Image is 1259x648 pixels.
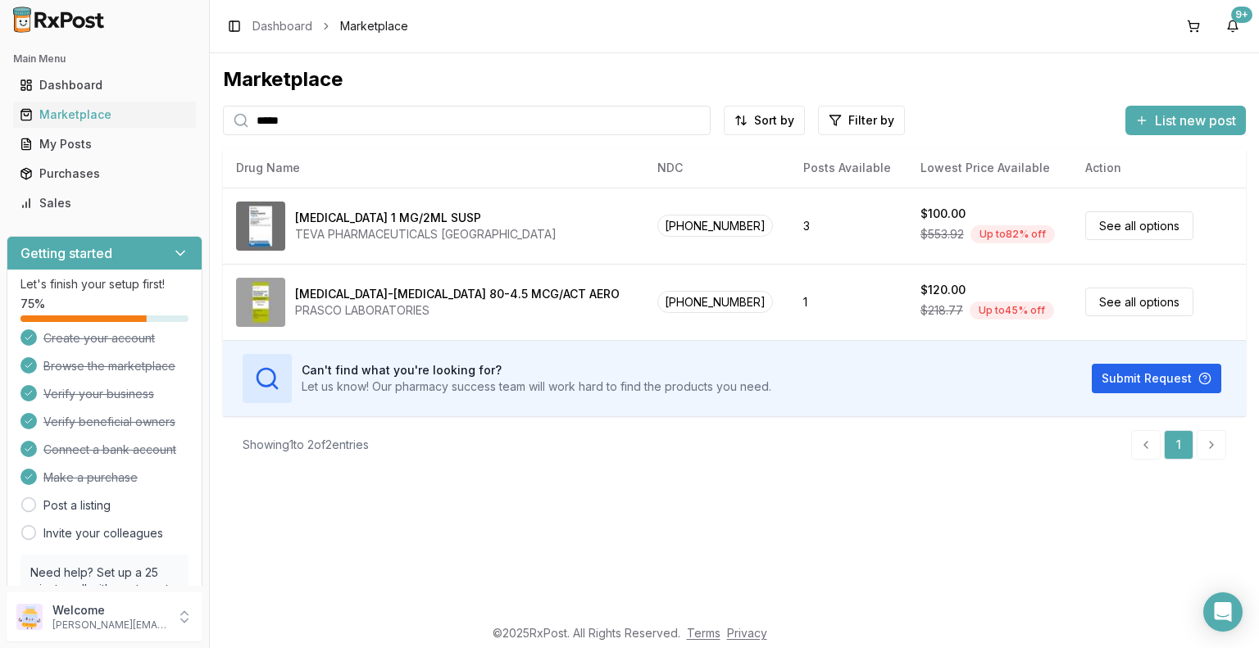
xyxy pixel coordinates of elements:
img: User avatar [16,604,43,630]
span: Filter by [848,112,894,129]
div: Purchases [20,165,189,182]
button: My Posts [7,131,202,157]
div: [MEDICAL_DATA] 1 MG/2ML SUSP [295,210,481,226]
span: [PHONE_NUMBER] [657,291,773,313]
button: Sort by [724,106,805,135]
nav: pagination [1131,430,1226,460]
img: Budesonide-Formoterol Fumarate 80-4.5 MCG/ACT AERO [236,278,285,327]
span: Connect a bank account [43,442,176,458]
span: Create your account [43,330,155,347]
a: Dashboard [252,18,312,34]
button: Filter by [818,106,905,135]
button: Submit Request [1092,364,1221,393]
div: $100.00 [920,206,966,222]
div: Dashboard [20,77,189,93]
span: Browse the marketplace [43,358,175,374]
div: Marketplace [223,66,1246,93]
a: Terms [687,626,720,640]
nav: breadcrumb [252,18,408,34]
button: 9+ [1220,13,1246,39]
div: Up to 45 % off [970,301,1054,319]
h3: Getting started [20,243,112,263]
a: See all options [1085,288,1193,316]
button: Purchases [7,161,202,187]
div: Marketplace [20,106,189,123]
a: Dashboard [13,70,196,100]
span: Make a purchase [43,469,138,486]
h2: Main Menu [13,52,196,66]
a: Post a listing [43,497,111,514]
div: 9+ [1231,7,1252,23]
a: See all options [1085,211,1193,240]
h3: Can't find what you're looking for? [302,362,771,378]
a: My Posts [13,129,196,159]
button: List new post [1125,106,1246,135]
button: Dashboard [7,72,202,98]
th: Posts Available [790,148,907,188]
a: Purchases [13,159,196,188]
span: $218.77 [920,302,963,319]
p: Let us know! Our pharmacy success team will work hard to find the products you need. [302,378,771,395]
span: Verify your business [43,386,154,402]
a: 1 [1164,430,1193,460]
img: Budesonide 1 MG/2ML SUSP [236,202,285,251]
th: Drug Name [223,148,644,188]
span: Marketplace [340,18,408,34]
th: NDC [644,148,790,188]
div: My Posts [20,136,189,152]
a: Invite your colleagues [43,525,163,542]
div: PRASCO LABORATORIES [295,302,620,319]
a: Privacy [727,626,767,640]
div: [MEDICAL_DATA]-[MEDICAL_DATA] 80-4.5 MCG/ACT AERO [295,286,620,302]
p: Let's finish your setup first! [20,276,189,292]
td: 3 [790,188,907,264]
div: $120.00 [920,282,966,298]
p: Need help? Set up a 25 minute call with our team to set up. [30,564,179,614]
button: Sales [7,190,202,216]
span: $553.92 [920,226,964,242]
span: Sort by [754,112,794,129]
span: [PHONE_NUMBER] [657,215,773,237]
th: Lowest Price Available [907,148,1072,188]
p: [PERSON_NAME][EMAIL_ADDRESS][DOMAIN_NAME] [52,619,166,632]
div: Sales [20,195,189,211]
a: Sales [13,188,196,218]
a: Marketplace [13,100,196,129]
span: List new post [1155,111,1236,130]
button: Marketplace [7,102,202,128]
td: 1 [790,264,907,340]
div: Up to 82 % off [970,225,1055,243]
p: Welcome [52,602,166,619]
div: Open Intercom Messenger [1203,592,1243,632]
span: Verify beneficial owners [43,414,175,430]
th: Action [1072,148,1246,188]
div: Showing 1 to 2 of 2 entries [243,437,369,453]
img: RxPost Logo [7,7,111,33]
div: TEVA PHARMACEUTICALS [GEOGRAPHIC_DATA] [295,226,557,242]
a: List new post [1125,114,1246,130]
span: 75 % [20,296,45,312]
